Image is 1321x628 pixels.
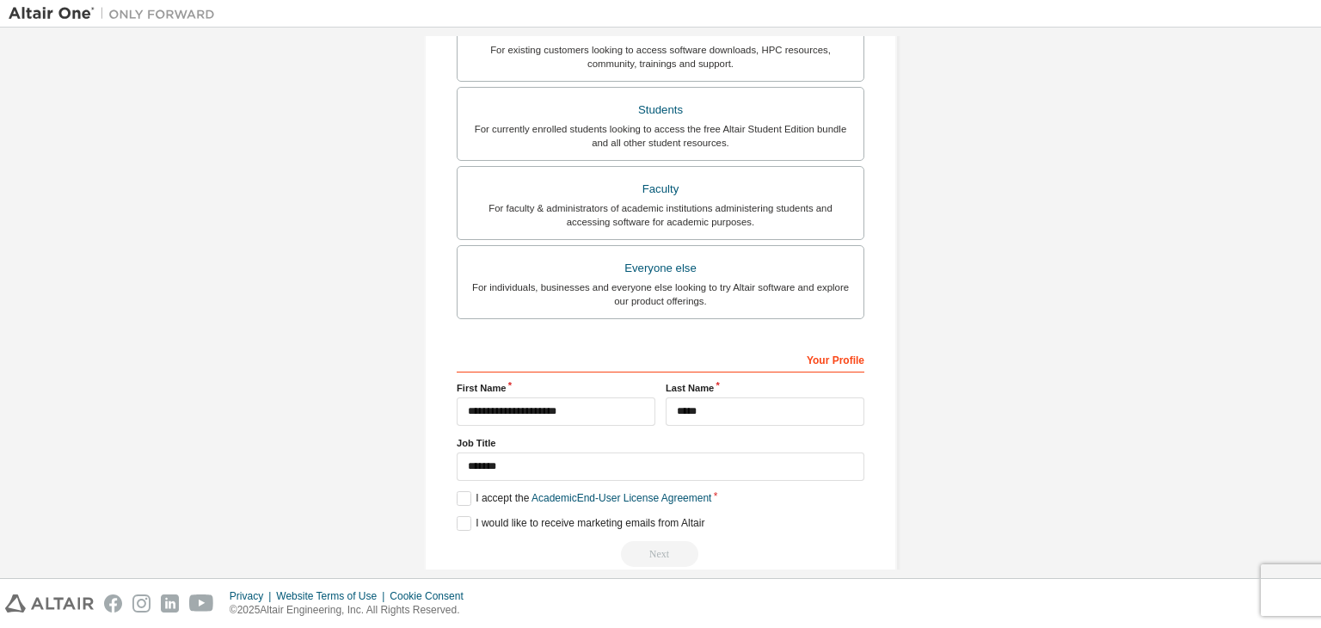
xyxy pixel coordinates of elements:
[390,589,473,603] div: Cookie Consent
[666,381,864,395] label: Last Name
[468,280,853,308] div: For individuals, businesses and everyone else looking to try Altair software and explore our prod...
[457,381,655,395] label: First Name
[230,589,276,603] div: Privacy
[104,594,122,613] img: facebook.svg
[9,5,224,22] img: Altair One
[468,201,853,229] div: For faculty & administrators of academic institutions administering students and accessing softwa...
[230,603,474,618] p: © 2025 Altair Engineering, Inc. All Rights Reserved.
[161,594,179,613] img: linkedin.svg
[468,98,853,122] div: Students
[468,177,853,201] div: Faculty
[276,589,390,603] div: Website Terms of Use
[531,492,711,504] a: Academic End-User License Agreement
[457,491,711,506] label: I accept the
[189,594,214,613] img: youtube.svg
[457,345,864,372] div: Your Profile
[457,516,704,531] label: I would like to receive marketing emails from Altair
[5,594,94,613] img: altair_logo.svg
[457,436,864,450] label: Job Title
[132,594,151,613] img: instagram.svg
[468,256,853,280] div: Everyone else
[468,43,853,71] div: For existing customers looking to access software downloads, HPC resources, community, trainings ...
[457,541,864,567] div: Provide a valid email to continue
[468,122,853,150] div: For currently enrolled students looking to access the free Altair Student Edition bundle and all ...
